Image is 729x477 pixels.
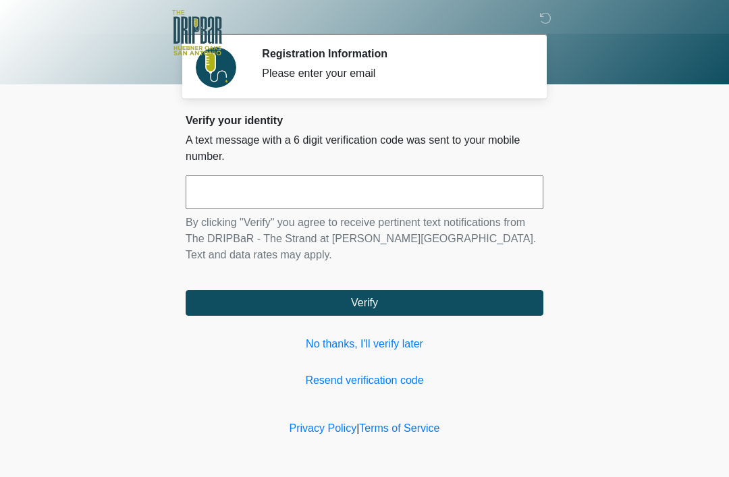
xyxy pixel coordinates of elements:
div: Please enter your email [262,65,523,82]
p: A text message with a 6 digit verification code was sent to your mobile number. [186,132,543,165]
a: | [356,422,359,434]
a: Privacy Policy [290,422,357,434]
a: No thanks, I'll verify later [186,336,543,352]
p: By clicking "Verify" you agree to receive pertinent text notifications from The DRIPBaR - The Str... [186,215,543,263]
a: Resend verification code [186,372,543,389]
img: The DRIPBaR - The Strand at Huebner Oaks Logo [172,10,222,55]
button: Verify [186,290,543,316]
a: Terms of Service [359,422,439,434]
img: Agent Avatar [196,47,236,88]
h2: Verify your identity [186,114,543,127]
